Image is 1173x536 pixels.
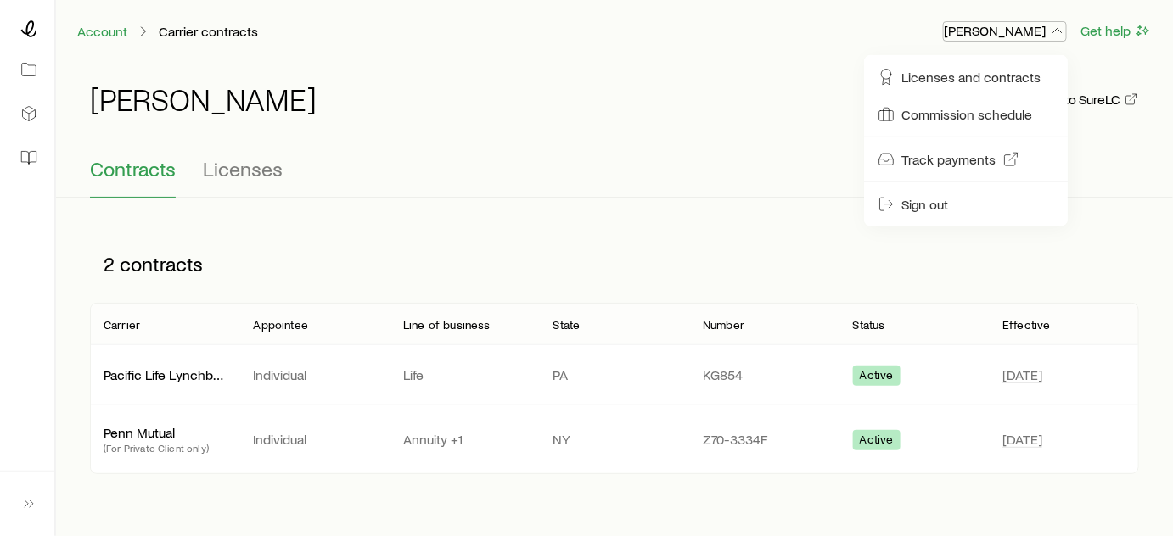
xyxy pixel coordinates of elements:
[871,99,1061,130] a: Commission schedule
[104,424,227,441] p: Penn Mutual
[104,252,115,276] span: 2
[901,151,996,168] span: Track payments
[553,431,676,448] p: NY
[403,318,491,332] p: Line of business
[254,431,377,448] p: Individual
[76,24,128,40] a: Account
[254,366,377,383] p: Individual
[90,157,1139,198] div: Contracting sub-page tabs
[871,144,1061,175] a: Track payments
[90,157,176,181] span: Contracts
[120,252,203,276] span: contracts
[901,106,1032,123] span: Commission schedule
[901,196,948,213] span: Sign out
[703,318,744,332] p: Number
[901,69,1041,86] span: Licenses and contracts
[90,82,317,116] h1: [PERSON_NAME]
[1002,431,1042,448] span: [DATE]
[254,318,308,332] p: Appointee
[703,366,826,383] p: KG854
[853,318,885,332] p: Status
[860,368,894,386] span: Active
[871,62,1061,92] a: Licenses and contracts
[871,189,1061,220] button: Sign out
[104,318,140,332] p: Carrier
[703,431,826,448] p: Z70-3334F
[553,318,581,332] p: State
[403,431,526,448] p: Annuity +1
[104,366,227,383] p: Pacific Life Lynchburg
[1043,92,1139,108] a: Go to SureLC
[860,433,894,450] span: Active
[403,366,526,383] p: Life
[1002,366,1042,383] span: [DATE]
[159,23,258,40] p: Carrier contracts
[1080,21,1153,41] button: Get help
[1002,318,1050,332] p: Effective
[104,441,227,455] p: (For Private Client only)
[553,366,676,383] p: PA
[203,157,283,181] span: Licenses
[943,21,1067,42] button: [PERSON_NAME]
[944,22,1066,39] p: [PERSON_NAME]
